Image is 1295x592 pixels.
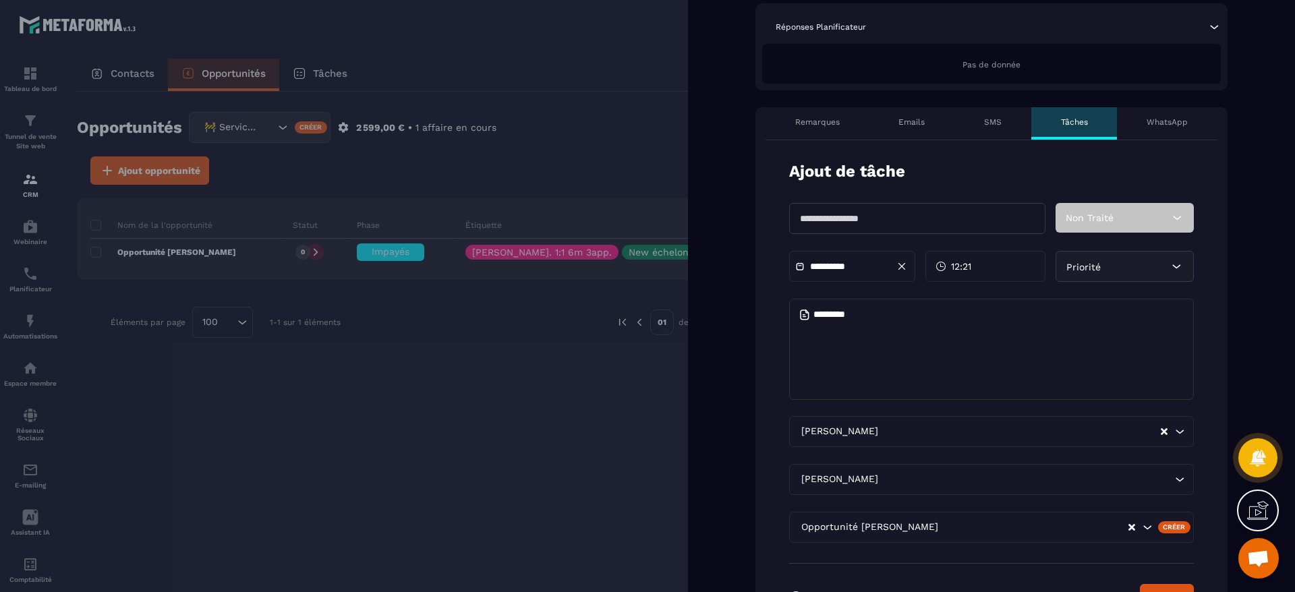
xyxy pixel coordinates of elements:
[1066,262,1101,272] span: Priorité
[1158,521,1191,533] div: Créer
[789,464,1194,495] div: Search for option
[1066,212,1114,223] span: Non Traité
[941,520,1127,535] input: Search for option
[789,160,905,183] p: Ajout de tâche
[789,416,1194,447] div: Search for option
[776,22,866,32] p: Réponses Planificateur
[1061,117,1088,127] p: Tâches
[881,424,1159,439] input: Search for option
[798,520,941,535] span: Opportunité [PERSON_NAME]
[898,117,925,127] p: Emails
[951,260,971,273] span: 12:21
[795,117,840,127] p: Remarques
[1147,117,1188,127] p: WhatsApp
[1161,427,1168,437] button: Clear Selected
[984,117,1002,127] p: SMS
[881,472,1172,487] input: Search for option
[1128,523,1135,533] button: Clear Selected
[789,512,1194,543] div: Search for option
[798,424,881,439] span: [PERSON_NAME]
[798,472,881,487] span: [PERSON_NAME]
[962,60,1020,69] span: Pas de donnée
[1238,538,1279,579] div: Ouvrir le chat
